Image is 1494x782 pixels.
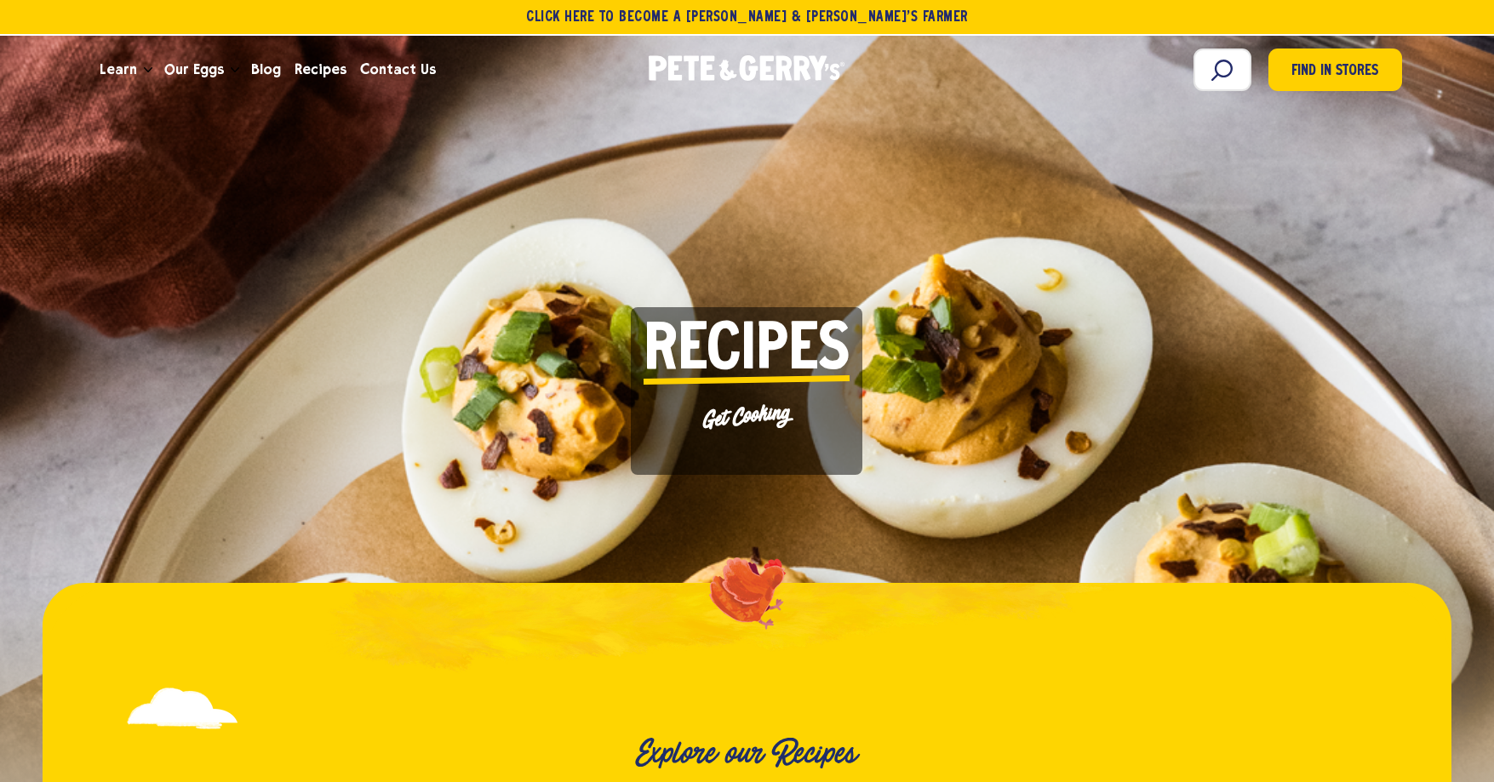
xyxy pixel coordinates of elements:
[144,67,152,73] button: Open the dropdown menu for Learn
[100,59,137,80] span: Learn
[1193,49,1251,91] input: Search
[1291,60,1378,83] span: Find in Stores
[157,47,231,93] a: Our Eggs
[360,59,436,80] span: Contact Us
[644,394,851,439] p: Get Cooking
[644,320,850,384] span: Recipes
[244,47,288,93] a: Blog
[231,67,239,73] button: Open the dropdown menu for Our Eggs
[160,735,1334,772] h2: Explore our Recipes
[93,47,144,93] a: Learn
[1268,49,1402,91] a: Find in Stores
[295,59,346,80] span: Recipes
[353,47,443,93] a: Contact Us
[288,47,353,93] a: Recipes
[251,59,281,80] span: Blog
[164,59,224,80] span: Our Eggs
